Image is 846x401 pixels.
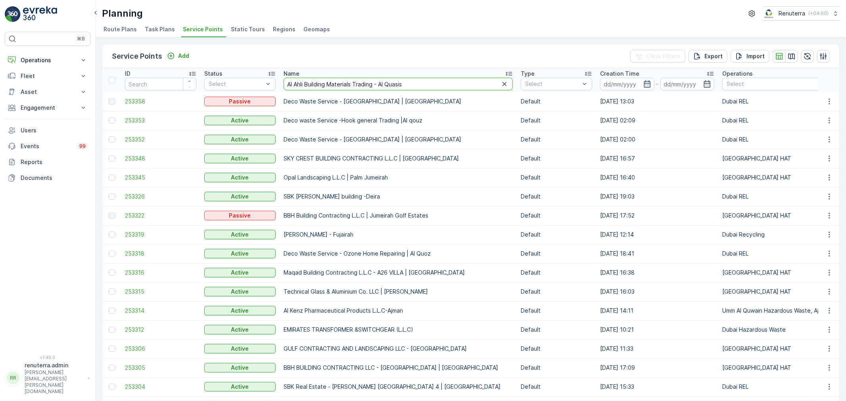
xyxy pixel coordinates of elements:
[204,230,276,239] button: Active
[231,288,249,296] p: Active
[284,78,513,90] input: Search
[125,345,196,353] a: 253306
[5,100,90,116] button: Engagement
[517,358,596,377] td: Default
[280,358,517,377] td: BBH BUILDING CONTRACTING LLC - [GEOGRAPHIC_DATA] | [GEOGRAPHIC_DATA]
[596,149,718,168] td: [DATE] 16:57
[109,174,115,181] div: Toggle Row Selected
[229,212,251,220] p: Passive
[21,88,75,96] p: Asset
[596,111,718,130] td: [DATE] 02:09
[109,327,115,333] div: Toggle Row Selected
[231,116,249,124] p: Active
[280,377,517,396] td: SBK Real Estate - [PERSON_NAME] [GEOGRAPHIC_DATA] 4 | [GEOGRAPHIC_DATA]
[517,111,596,130] td: Default
[600,70,639,78] p: Creation Time
[231,25,265,33] span: Static Tours
[231,364,249,372] p: Active
[284,70,299,78] p: Name
[145,25,175,33] span: Task Plans
[746,52,765,60] p: Import
[596,244,718,263] td: [DATE] 18:41
[596,130,718,149] td: [DATE] 02:00
[21,142,73,150] p: Events
[125,136,196,143] a: 253352
[109,365,115,371] div: Toggle Row Selected
[231,250,249,258] p: Active
[280,187,517,206] td: SBK [PERSON_NAME] building -Deira
[517,225,596,244] td: Default
[5,154,90,170] a: Reports
[23,6,57,22] img: logo_light-DOdMpM7g.png
[280,92,517,111] td: Deco Waste Service - [GEOGRAPHIC_DATA] | [GEOGRAPHIC_DATA]
[109,384,115,390] div: Toggle Row Selected
[204,363,276,372] button: Active
[231,155,249,162] p: Active
[517,320,596,339] td: Default
[164,51,192,61] button: Add
[109,346,115,352] div: Toggle Row Selected
[109,212,115,219] div: Toggle Row Selected
[596,320,718,339] td: [DATE] 10:21
[280,282,517,301] td: Technical Glass & Aluminium Co. LLC | [PERSON_NAME]
[21,56,75,64] p: Operations
[517,187,596,206] td: Default
[280,244,517,263] td: Deco Waste Service - Ozone Home Repairing | Al Quoz
[596,339,718,358] td: [DATE] 11:33
[5,6,21,22] img: logo
[521,70,535,78] p: Type
[596,168,718,187] td: [DATE] 16:40
[231,307,249,315] p: Active
[125,116,196,124] span: 253353
[125,70,130,78] p: ID
[517,206,596,225] td: Default
[517,92,596,111] td: Default
[125,383,196,391] a: 253304
[5,355,90,360] span: v 1.49.0
[125,97,196,105] a: 253358
[596,92,718,111] td: [DATE] 13:03
[596,263,718,282] td: [DATE] 16:38
[5,122,90,138] a: Users
[125,231,196,239] a: 253319
[231,136,249,143] p: Active
[660,78,715,90] input: dd/mm/yyyy
[280,168,517,187] td: Opal Landscaping L.L.C | Palm Jumeirah
[517,263,596,282] td: Default
[25,369,84,395] p: [PERSON_NAME][EMAIL_ADDRESS][PERSON_NAME][DOMAIN_NAME]
[5,361,90,395] button: RRrenuterra.admin[PERSON_NAME][EMAIL_ADDRESS][PERSON_NAME][DOMAIN_NAME]
[25,361,84,369] p: renuterra.admin
[280,320,517,339] td: EMIRATES TRANSFORMER &SWITCHGEAR (L.L.C)
[280,339,517,358] td: GULF CONTRACTING AND LANDSCAPING LLC - [GEOGRAPHIC_DATA]
[125,307,196,315] a: 253314
[779,10,805,17] p: Renuterra
[231,383,249,391] p: Active
[125,250,196,258] span: 253318
[204,249,276,258] button: Active
[125,269,196,277] span: 253316
[229,97,251,105] p: Passive
[517,149,596,168] td: Default
[231,326,249,334] p: Active
[5,68,90,84] button: Fleet
[5,52,90,68] button: Operations
[596,377,718,396] td: [DATE] 15:33
[656,79,659,89] p: -
[596,187,718,206] td: [DATE] 19:03
[5,138,90,154] a: Events99
[596,301,718,320] td: [DATE] 14:11
[600,78,654,90] input: dd/mm/yyyy
[7,372,19,384] div: RR
[109,193,115,200] div: Toggle Row Selected
[517,377,596,396] td: Default
[204,211,276,220] button: Passive
[704,52,723,60] p: Export
[125,288,196,296] span: 253315
[109,231,115,238] div: Toggle Row Selected
[231,231,249,239] p: Active
[280,206,517,225] td: BBH Building Contracting L.L.C | Jumeirah Golf Estates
